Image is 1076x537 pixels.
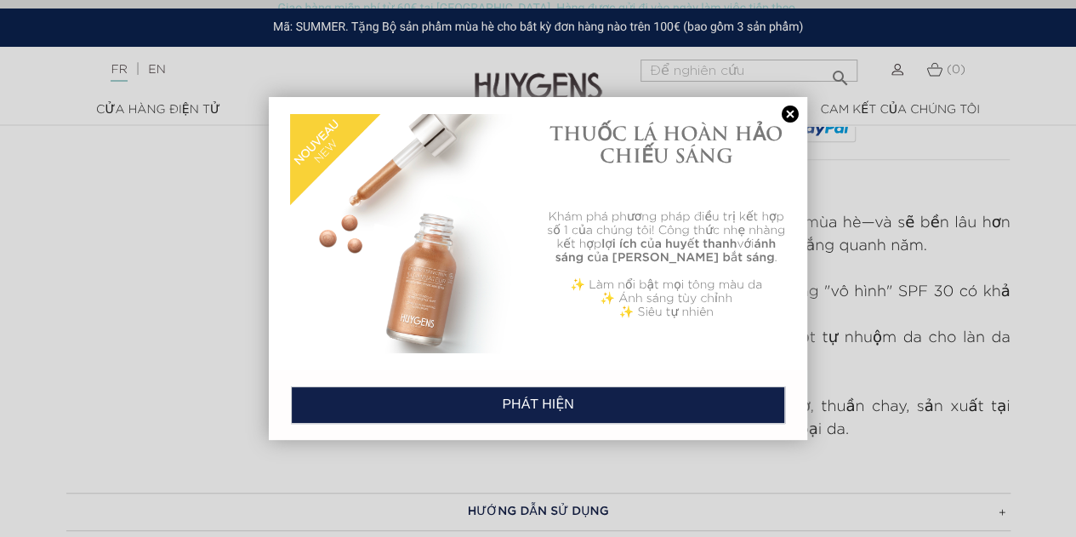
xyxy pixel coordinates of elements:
[549,122,783,168] font: THUỐC LÁ HOÀN HẢO CHIẾU SÁNG
[502,397,574,412] font: PHÁT HIỆN
[601,238,737,250] font: lợi ích của huyết thanh
[291,386,785,424] a: PHÁT HIỆN
[555,238,776,264] font: ánh sáng của [PERSON_NAME] bắt sáng
[737,238,754,250] font: với
[600,293,732,305] font: ✨ Ánh sáng tùy chỉnh
[619,306,714,318] font: ✨ Siêu tự nhiên
[570,279,762,291] font: ✨ Làm nổi bật mọi tông màu da
[774,252,777,264] font: .
[547,211,785,250] font: Khám phá phương pháp điều trị kết hợp số 1 của chúng tôi! Công thức nhẹ nhàng kết hợp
